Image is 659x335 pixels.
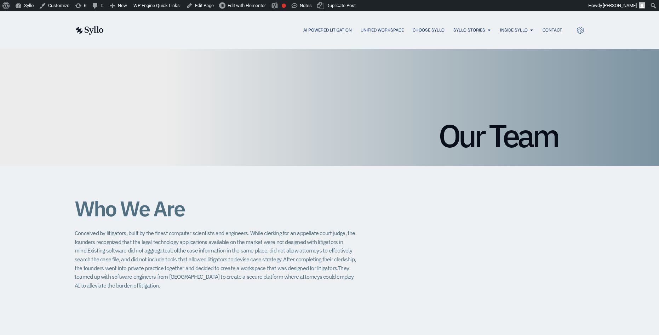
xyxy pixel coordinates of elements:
a: Unified Workspace [361,27,404,33]
span: Conceived by litigators, built by the finest computer scientists and engineers. While clerking fo... [75,229,355,254]
a: Contact [543,27,562,33]
div: Menu Toggle [118,27,562,34]
span: After completing their clerkship, the founders went into private practice together and decided to... [75,256,356,272]
span: Edit with Elementor [228,3,266,8]
a: Choose Syllo [413,27,445,33]
h1: Our Team [101,120,558,152]
div: Focus keyphrase not set [282,4,286,8]
a: Inside Syllo [500,27,528,33]
span: Existing software did not aggregate [87,247,167,254]
span: the case information in the same place, did not allow attorneys to effectively search the case fi... [75,247,352,263]
nav: Menu [118,27,562,34]
span: all of [167,247,178,254]
span: [PERSON_NAME] [603,3,637,8]
img: syllo [75,26,104,35]
a: Syllo Stories [453,27,485,33]
a: AI Powered Litigation [303,27,352,33]
span: They teamed up with software engineers from [GEOGRAPHIC_DATA] to create a secure platform where a... [75,265,354,289]
h1: Who We Are [75,197,358,220]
